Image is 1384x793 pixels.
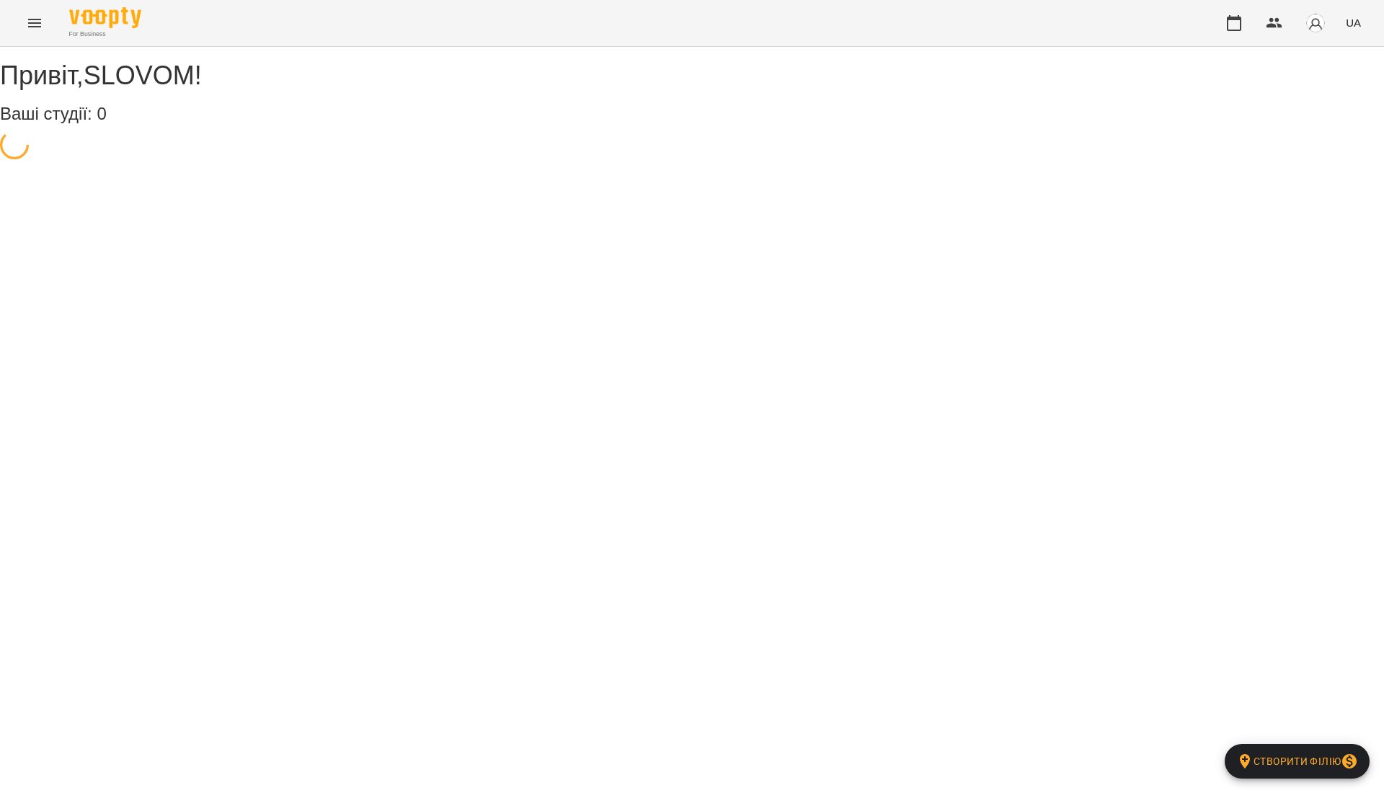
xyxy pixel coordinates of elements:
span: UA [1346,15,1361,30]
span: For Business [69,30,141,39]
img: Voopty Logo [69,7,141,28]
button: Menu [17,6,52,40]
img: avatar_s.png [1305,13,1326,33]
span: 0 [97,104,106,123]
button: UA [1340,9,1367,36]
